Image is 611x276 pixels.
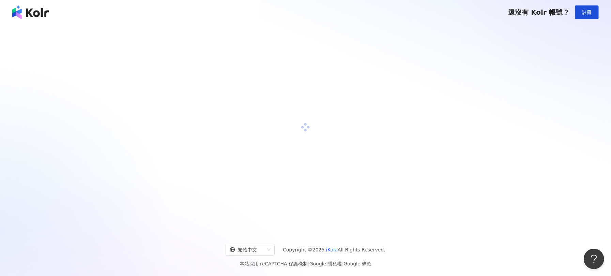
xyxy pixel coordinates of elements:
[12,5,49,19] img: logo
[342,261,344,266] span: |
[240,260,371,268] span: 本站採用 reCAPTCHA 保護機制
[308,261,309,266] span: |
[582,10,592,15] span: 註冊
[309,261,342,266] a: Google 隱私權
[584,249,604,269] iframe: Help Scout Beacon - Open
[343,261,371,266] a: Google 條款
[230,244,264,255] div: 繁體中文
[508,8,569,16] span: 還沒有 Kolr 帳號？
[283,246,385,254] span: Copyright © 2025 All Rights Reserved.
[575,5,599,19] button: 註冊
[326,247,338,252] a: iKala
